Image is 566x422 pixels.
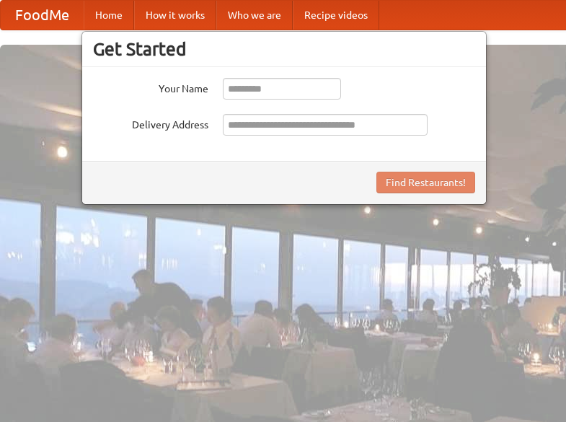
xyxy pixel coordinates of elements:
[216,1,293,30] a: Who we are
[134,1,216,30] a: How it works
[376,172,475,193] button: Find Restaurants!
[84,1,134,30] a: Home
[1,1,84,30] a: FoodMe
[93,38,475,60] h3: Get Started
[93,78,208,96] label: Your Name
[93,114,208,132] label: Delivery Address
[293,1,379,30] a: Recipe videos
